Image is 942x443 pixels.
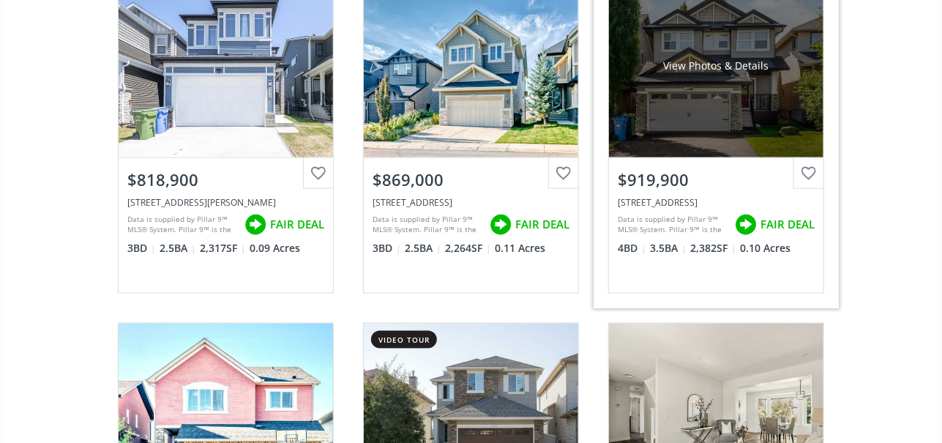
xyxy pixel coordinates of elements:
[200,241,246,256] span: 2,317 SF
[663,59,769,73] div: View Photos & Details
[250,241,300,256] span: 0.09 Acres
[373,214,482,236] div: Data is supplied by Pillar 9™ MLS® System. Pillar 9™ is the owner of the copyright in its MLS® Sy...
[618,241,646,256] span: 4 BD
[495,241,545,256] span: 0.11 Acres
[740,241,790,256] span: 0.10 Acres
[690,241,736,256] span: 2,382 SF
[760,217,815,232] span: FAIR DEAL
[127,241,156,256] span: 3 BD
[731,210,760,239] img: rating icon
[650,241,687,256] span: 3.5 BA
[445,241,491,256] span: 2,264 SF
[373,196,569,209] div: 109 Sherwood Road NW, Calgary, AB T3R 0P1
[618,214,728,236] div: Data is supplied by Pillar 9™ MLS® System. Pillar 9™ is the owner of the copyright in its MLS® Sy...
[486,210,515,239] img: rating icon
[241,210,270,239] img: rating icon
[160,241,196,256] span: 2.5 BA
[515,217,569,232] span: FAIR DEAL
[618,196,815,209] div: 12481 Crestmont Boulevard SW, Calgary, AB T3B 5Z8
[127,168,324,191] div: $818,900
[270,217,324,232] span: FAIR DEAL
[373,168,569,191] div: $869,000
[618,168,815,191] div: $919,900
[127,214,237,236] div: Data is supplied by Pillar 9™ MLS® System. Pillar 9™ is the owner of the copyright in its MLS® Sy...
[127,196,324,209] div: 336 Lucas Way NW, Calgary, AB T3P 0R5
[405,241,441,256] span: 2.5 BA
[373,241,401,256] span: 3 BD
